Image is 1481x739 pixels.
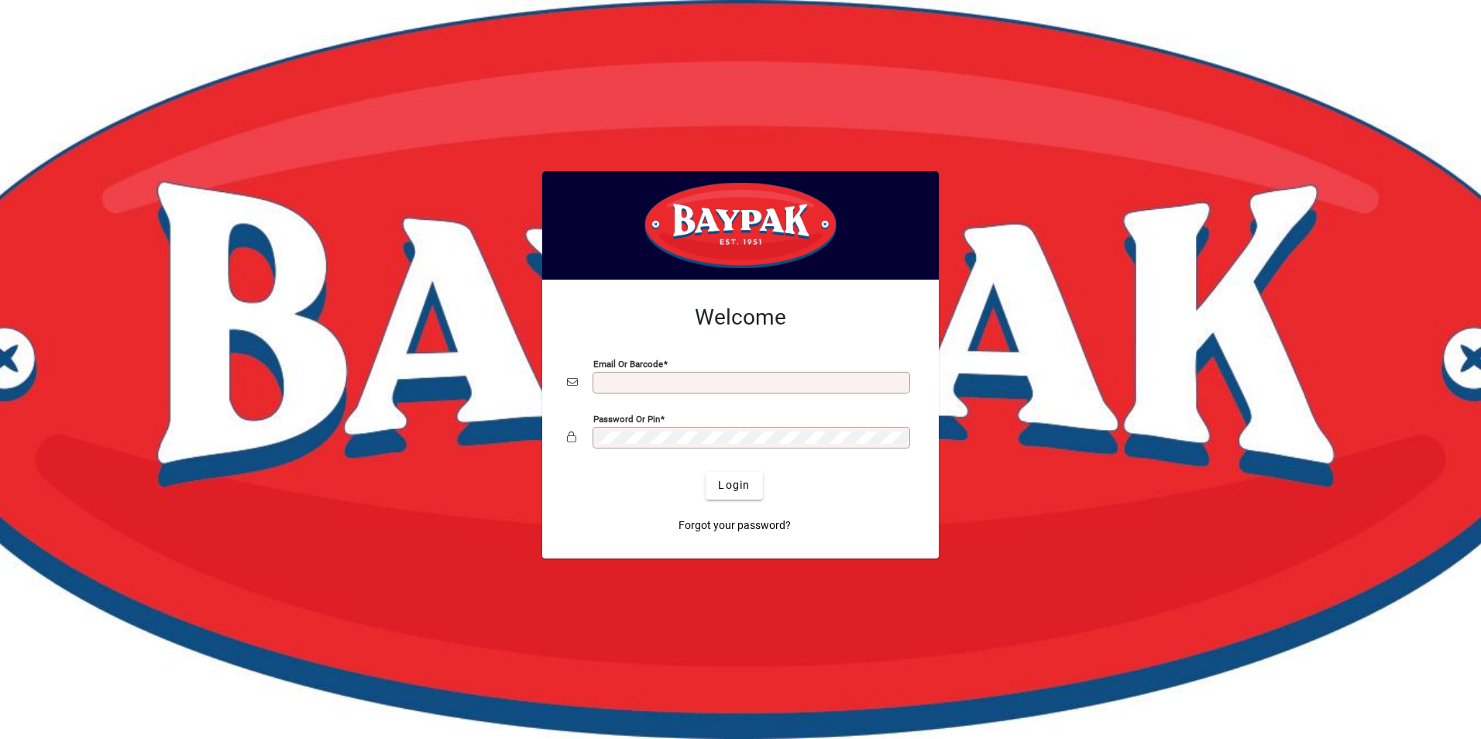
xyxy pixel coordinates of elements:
span: Login [718,477,750,493]
mat-label: Password or Pin [593,413,660,424]
mat-label: Email or Barcode [593,358,663,369]
button: Login [706,472,762,500]
h2: Welcome [567,304,914,331]
span: Forgot your password? [679,517,791,534]
a: Forgot your password? [672,512,797,540]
